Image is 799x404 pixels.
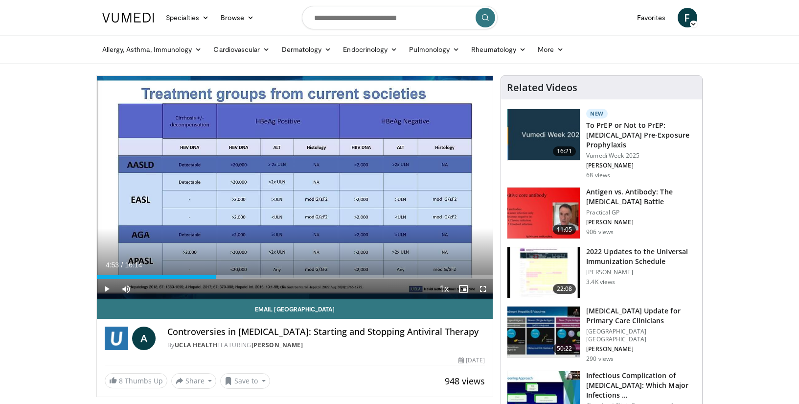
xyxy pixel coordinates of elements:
[586,371,696,400] h3: Infectious Complication of [MEDICAL_DATA]: Which Major Infections …
[553,146,576,156] span: 16:21
[251,341,303,349] a: [PERSON_NAME]
[125,261,142,269] span: 16:14
[507,307,580,357] img: cca37d4a-445d-43fc-b96b-f9d470c46ed0.150x105_q85_crop-smart_upscale.jpg
[507,247,580,298] img: d06ea439-5010-4aba-9912-5e3c87cd6da3.150x105_q85_crop-smart_upscale.jpg
[106,261,119,269] span: 4:53
[403,40,465,59] a: Pulmonology
[586,209,696,216] p: Practical GP
[507,247,696,299] a: 22:08 2022 Updates to the Universal Immunization Schedule [PERSON_NAME] 3.4K views
[97,275,493,279] div: Progress Bar
[302,6,498,29] input: Search topics, interventions
[586,171,610,179] p: 68 views
[337,40,403,59] a: Endocrinology
[586,109,608,119] p: New
[102,13,154,23] img: VuMedi Logo
[586,162,696,169] p: [PERSON_NAME]
[553,225,576,235] span: 11:05
[132,327,156,350] a: A
[171,373,217,389] button: Share
[167,341,485,350] div: By FEATURING
[97,279,116,299] button: Play
[553,344,576,354] span: 50:22
[119,376,123,385] span: 8
[507,109,696,179] a: 16:21 New To PrEP or Not to PrEP: [MEDICAL_DATA] Pre-Exposure Prophylaxis Vumedi Week 2025 [PERSO...
[586,218,696,226] p: [PERSON_NAME]
[532,40,570,59] a: More
[434,279,454,299] button: Playback Rate
[631,8,672,27] a: Favorites
[586,152,696,160] p: Vumedi Week 2025
[96,40,208,59] a: Allergy, Asthma, Immunology
[175,341,218,349] a: UCLA Health
[465,40,532,59] a: Rheumatology
[586,187,696,207] h3: Antigen vs. Antibody: The [MEDICAL_DATA] Battle
[105,327,128,350] img: UCLA Health
[553,284,576,294] span: 22:08
[160,8,215,27] a: Specialties
[678,8,697,27] a: F
[507,187,696,239] a: 11:05 Antigen vs. Antibody: The [MEDICAL_DATA] Battle Practical GP [PERSON_NAME] 906 views
[276,40,338,59] a: Dermatology
[586,268,696,276] p: [PERSON_NAME]
[97,299,493,319] a: Email [GEOGRAPHIC_DATA]
[215,8,260,27] a: Browse
[586,345,696,353] p: [PERSON_NAME]
[586,228,614,236] p: 906 views
[507,109,580,160] img: adb1a9ce-fc27-437f-b820-c6ab825aae3d.jpg.150x105_q85_crop-smart_upscale.jpg
[586,306,696,326] h3: [MEDICAL_DATA] Update for Primary Care Clinicians
[586,120,696,150] h3: To PrEP or Not to PrEP: [MEDICAL_DATA] Pre-Exposure Prophylaxis
[507,306,696,363] a: 50:22 [MEDICAL_DATA] Update for Primary Care Clinicians [GEOGRAPHIC_DATA] [GEOGRAPHIC_DATA] [PERS...
[105,373,167,388] a: 8 Thumbs Up
[167,327,485,337] h4: Controversies in [MEDICAL_DATA]: Starting and Stopping Antiviral Therapy
[586,328,696,343] p: [GEOGRAPHIC_DATA] [GEOGRAPHIC_DATA]
[445,375,485,387] span: 948 views
[507,82,577,94] h4: Related Videos
[507,188,580,238] img: 7472b800-47d2-44da-b92c-526da50404a8.150x105_q85_crop-smart_upscale.jpg
[458,356,485,365] div: [DATE]
[97,76,493,299] video-js: Video Player
[586,355,614,363] p: 290 views
[220,373,270,389] button: Save to
[454,279,473,299] button: Enable picture-in-picture mode
[207,40,275,59] a: Cardiovascular
[121,261,123,269] span: /
[586,278,615,286] p: 3.4K views
[473,279,493,299] button: Fullscreen
[586,247,696,266] h3: 2022 Updates to the Universal Immunization Schedule
[116,279,136,299] button: Mute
